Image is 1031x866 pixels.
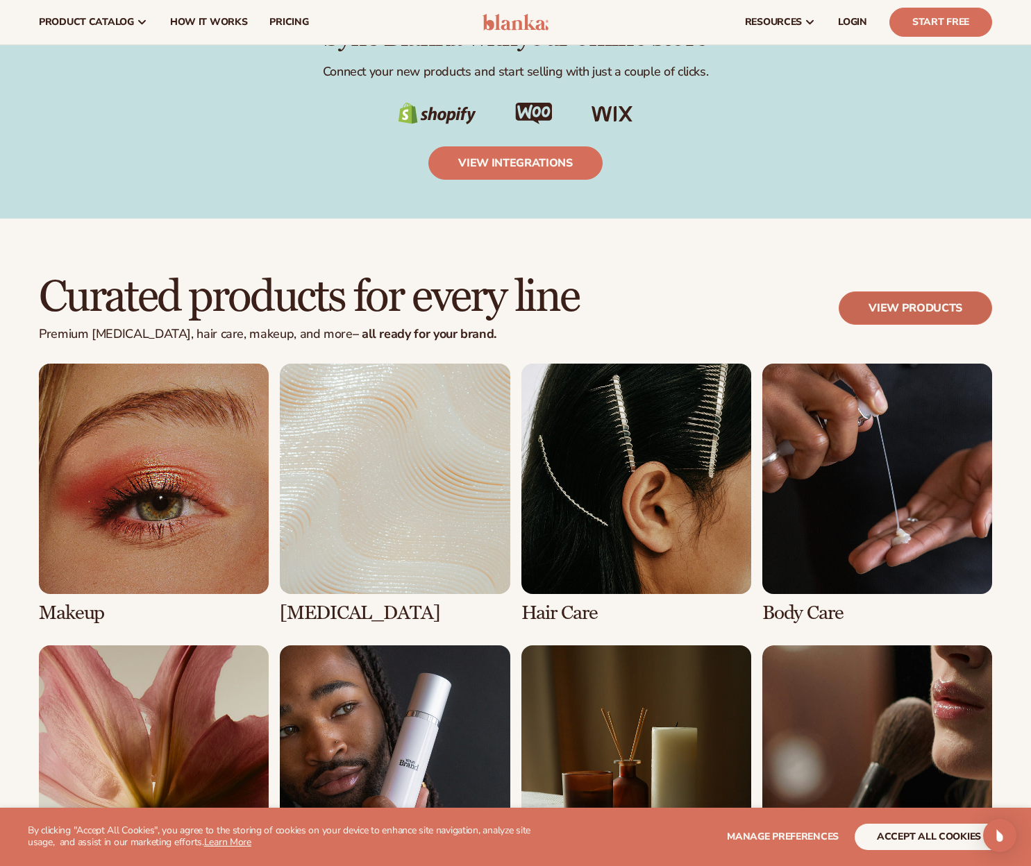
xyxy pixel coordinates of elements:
[889,8,992,37] a: Start Free
[592,106,633,123] img: Shopify Image 19
[762,364,992,623] div: 4 / 8
[280,364,510,623] div: 2 / 8
[204,835,251,849] a: Learn More
[727,824,839,850] button: Manage preferences
[855,824,1003,850] button: accept all cookies
[39,17,134,28] span: product catalog
[483,14,548,31] img: logo
[521,602,751,624] h3: Hair Care
[727,830,839,843] span: Manage preferences
[762,602,992,624] h3: Body Care
[39,274,579,321] h2: Curated products for every line
[280,602,510,624] h3: [MEDICAL_DATA]
[269,17,308,28] span: pricing
[39,22,992,53] h2: Sync Blanka with your online store
[39,64,992,80] p: Connect your new products and start selling with just a couple of clicks.
[353,325,496,342] strong: – all ready for your brand.
[839,291,992,325] a: View products
[428,146,603,180] a: view integrations
[521,364,751,623] div: 3 / 8
[515,103,553,124] img: Shopify Image 18
[39,327,579,342] p: Premium [MEDICAL_DATA], hair care, makeup, and more
[398,103,476,125] img: Shopify Image 17
[745,17,802,28] span: resources
[170,17,248,28] span: How It Works
[39,602,269,624] h3: Makeup
[39,364,269,623] div: 1 / 8
[838,17,867,28] span: LOGIN
[28,825,552,849] p: By clicking "Accept All Cookies", you agree to the storing of cookies on your device to enhance s...
[983,819,1016,852] div: Open Intercom Messenger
